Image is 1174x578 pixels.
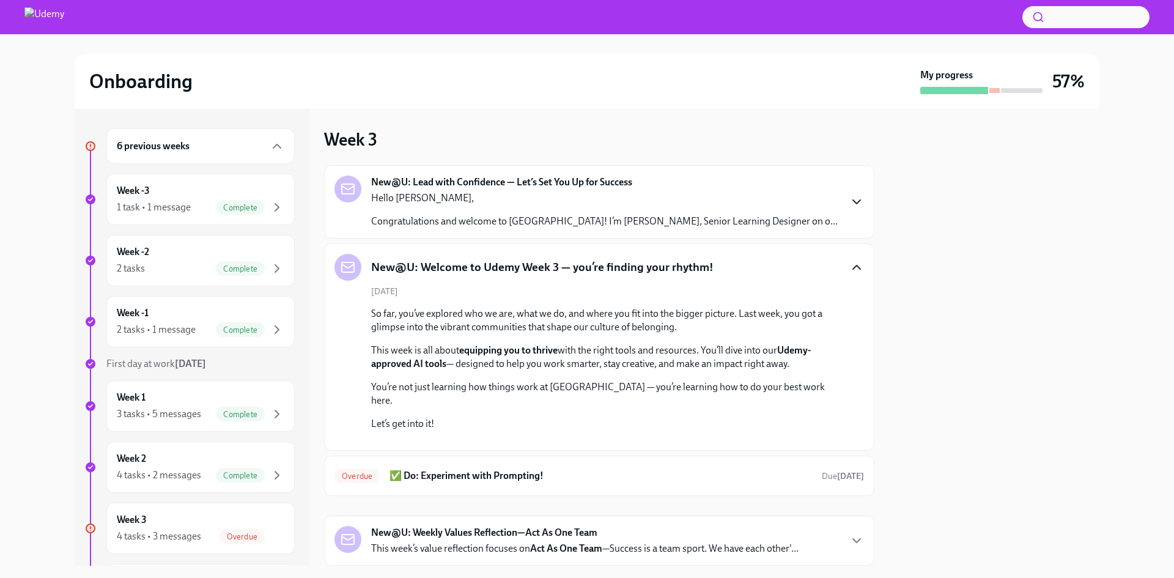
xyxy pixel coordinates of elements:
p: Let’s get into it! [371,417,844,431]
strong: equipping you to thrive [459,344,558,356]
h6: ✅ Do: Experiment with Prompting! [389,469,812,483]
p: Congratulations and welcome to [GEOGRAPHIC_DATA]! I’m [PERSON_NAME], Senior Learning Designer on ... [371,215,838,228]
strong: New@U: Weekly Values Reflection—Act As One Team [371,526,597,539]
strong: [DATE] [175,358,206,369]
div: 4 tasks • 2 messages [117,469,201,482]
strong: New@U: Lead with Confidence — Let’s Set You Up for Success [371,176,632,189]
h6: Week -2 [117,245,149,259]
div: 2 tasks • 1 message [117,323,196,336]
span: Complete [216,325,265,335]
h6: Week 3 [117,513,147,527]
p: Hello [PERSON_NAME], [371,191,838,205]
h3: Week 3 [324,128,377,150]
a: Week -31 task • 1 messageComplete [84,174,295,225]
a: Week 24 tasks • 2 messagesComplete [84,442,295,493]
img: Udemy [24,7,64,27]
h5: New@U: Welcome to Udemy Week 3 — you’re finding your rhythm! [371,259,714,275]
span: Complete [216,203,265,212]
h6: 6 previous weeks [117,139,190,153]
h3: 57% [1052,70,1085,92]
a: Week 34 tasks • 3 messagesOverdue [84,503,295,554]
a: Week -12 tasks • 1 messageComplete [84,296,295,347]
span: Complete [216,471,265,480]
h6: Week 1 [117,391,146,404]
strong: [DATE] [837,471,864,481]
strong: Act As One Team [530,543,602,554]
p: This week is all about with the right tools and resources. You’ll dive into our — designed to hel... [371,344,844,371]
h6: Week -1 [117,306,149,320]
div: 1 task • 1 message [117,201,191,214]
span: First day at work [106,358,206,369]
h6: Week -3 [117,184,150,198]
a: Overdue✅ Do: Experiment with Prompting!Due[DATE] [334,466,864,486]
p: This week’s value reflection focuses on —Success is a team sport. We have each other'... [371,542,799,555]
span: Due [822,471,864,481]
a: Week 13 tasks • 5 messagesComplete [84,380,295,432]
div: 3 tasks • 5 messages [117,407,201,421]
span: [DATE] [371,286,398,297]
span: Overdue [334,472,380,481]
p: You’re not just learning how things work at [GEOGRAPHIC_DATA] — you’re learning how to do your be... [371,380,844,407]
span: September 27th, 2025 13:00 [822,470,864,482]
span: Complete [216,410,265,419]
a: First day at work[DATE] [84,357,295,371]
div: 4 tasks • 3 messages [117,530,201,543]
p: So far, you’ve explored who we are, what we do, and where you fit into the bigger picture. Last w... [371,307,844,334]
span: Complete [216,264,265,273]
h2: Onboarding [89,69,193,94]
div: 6 previous weeks [106,128,295,164]
span: Overdue [220,532,265,541]
div: 2 tasks [117,262,145,275]
h6: Week 2 [117,452,146,465]
a: Week -22 tasksComplete [84,235,295,286]
strong: My progress [920,69,973,82]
